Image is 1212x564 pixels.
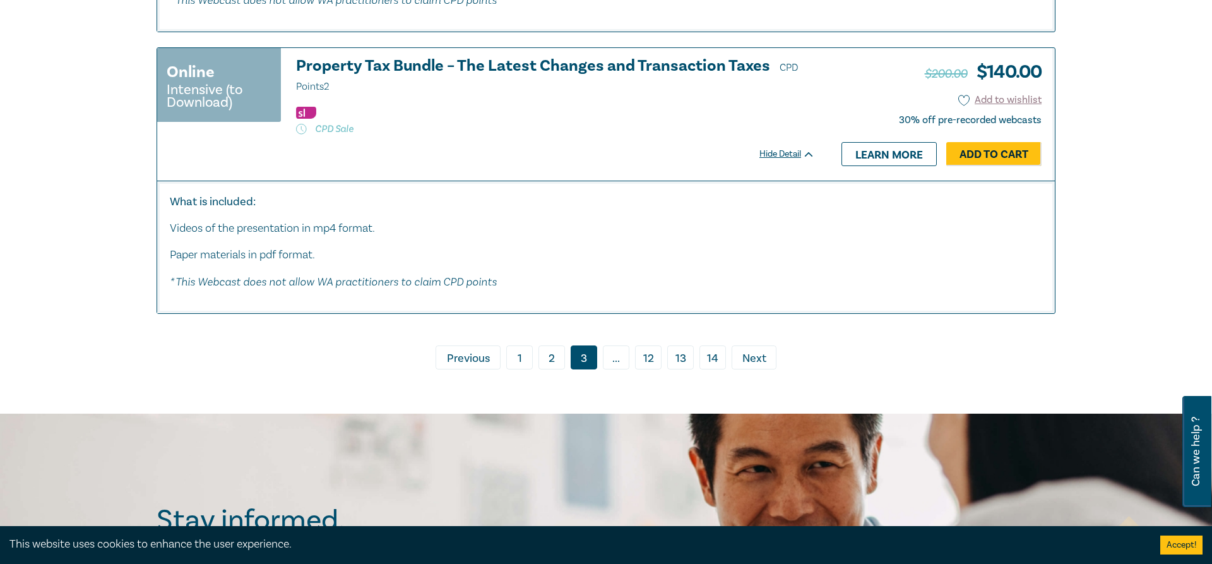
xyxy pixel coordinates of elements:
[167,83,271,109] small: Intensive (to Download)
[170,220,1042,237] p: Videos of the presentation in mp4 format.
[958,93,1042,107] button: Add to wishlist
[841,142,937,166] a: Learn more
[1160,536,1203,555] button: Accept cookies
[538,345,565,369] a: 2
[296,57,815,95] h3: Property Tax Bundle – The Latest Changes and Transaction Taxes
[296,107,316,119] img: Substantive Law
[296,57,815,95] a: Property Tax Bundle – The Latest Changes and Transaction Taxes CPD Points2
[170,247,1042,263] p: Paper materials in pdf format.
[436,345,501,369] a: Previous
[946,142,1042,166] a: Add to Cart
[170,275,497,288] em: * This Webcast does not allow WA practitioners to claim CPD points
[925,57,1042,87] h3: $ 140.00
[603,345,629,369] span: ...
[667,345,694,369] a: 13
[759,148,829,160] div: Hide Detail
[925,66,968,82] span: $200.00
[157,504,454,537] h2: Stay informed.
[167,61,215,83] h3: Online
[635,345,662,369] a: 12
[9,536,1141,553] div: This website uses cookies to enhance the user experience.
[170,195,256,209] strong: What is included:
[506,345,533,369] a: 1
[1190,404,1202,500] span: Can we help ?
[296,61,799,93] span: CPD Points 2
[296,123,815,135] p: CPD Sale
[447,351,490,367] span: Previous
[899,114,1042,126] div: 30% off pre-recorded webcasts
[732,345,776,369] a: Next
[742,351,766,367] span: Next
[571,345,597,369] a: 3
[699,345,726,369] a: 14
